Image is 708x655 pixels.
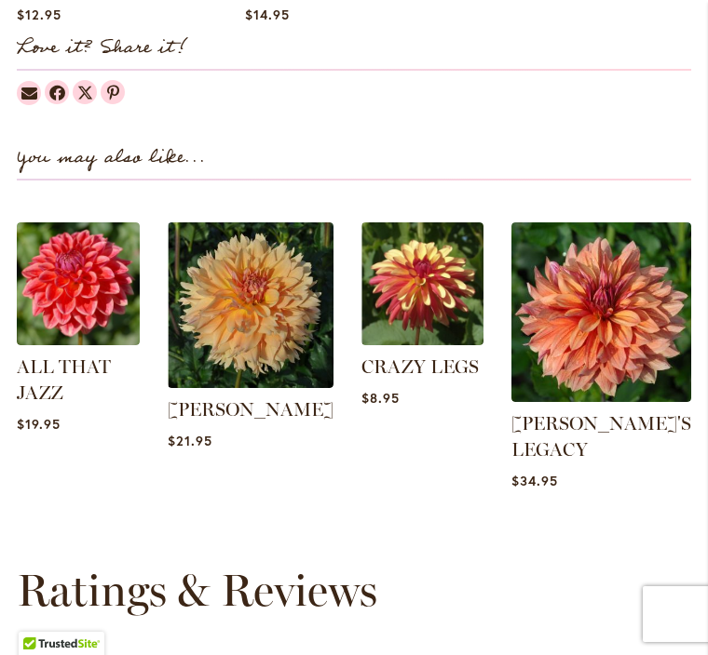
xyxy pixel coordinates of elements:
strong: Love it? Share it! [17,33,187,63]
a: Andy's Legacy [511,388,691,406]
img: Andy's Legacy [511,222,691,402]
img: ALL THAT JAZZ [17,222,140,345]
strong: Ratings & Reviews [17,563,377,617]
img: CRAZY LEGS [361,222,484,345]
a: [PERSON_NAME] [168,398,334,421]
a: [PERSON_NAME]'S LEGACY [511,412,691,461]
span: $21.95 [168,432,212,449]
a: Dahlias on Facebook [45,80,69,104]
a: Dahlias on Pinterest [101,80,125,104]
a: Dahlias on Twitter [73,80,97,104]
a: KARMEL KORN [168,374,334,392]
span: $12.95 [17,6,61,23]
a: ALL THAT JAZZ [17,355,111,404]
strong: You may also like... [17,142,206,173]
a: CRAZY LEGS [361,331,484,349]
span: $34.95 [511,472,558,489]
img: KARMEL KORN [168,222,334,388]
a: CRAZY LEGS [361,355,479,378]
span: $19.95 [17,415,61,433]
a: ALL THAT JAZZ [17,331,140,349]
span: $14.95 [245,6,290,23]
span: $8.95 [361,389,400,407]
iframe: Launch Accessibility Center [14,589,66,641]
